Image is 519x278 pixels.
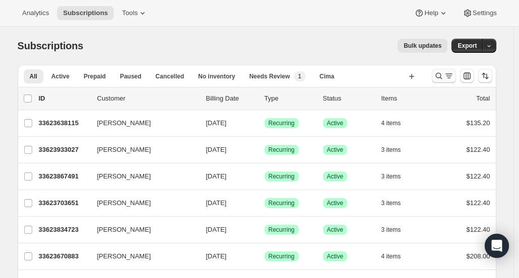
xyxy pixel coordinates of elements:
span: $122.40 [467,172,490,180]
span: [DATE] [206,119,227,127]
button: 4 items [381,116,412,130]
div: 33623670883[PERSON_NAME][DATE]SuccessRecurringSuccessActive4 items$208.00 [39,249,490,263]
span: Help [424,9,438,17]
div: 33623703651[PERSON_NAME][DATE]SuccessRecurringSuccessActive3 items$122.40 [39,196,490,210]
span: Analytics [22,9,49,17]
span: Active [327,226,344,234]
button: Export [451,39,483,53]
button: Settings [457,6,503,20]
button: 4 items [381,249,412,263]
span: [DATE] [206,252,227,260]
p: 33623867491 [39,171,89,181]
p: 33623834723 [39,225,89,235]
span: 3 items [381,226,401,234]
span: 4 items [381,119,401,127]
span: Active [51,72,70,80]
button: Tools [116,6,154,20]
span: Recurring [269,146,295,154]
span: $122.40 [467,199,490,207]
span: No inventory [198,72,235,80]
button: [PERSON_NAME] [91,222,192,238]
button: [PERSON_NAME] [91,248,192,264]
div: 33623933027[PERSON_NAME][DATE]SuccessRecurringSuccessActive3 items$122.40 [39,143,490,157]
div: IDCustomerBilling DateTypeStatusItemsTotal [39,94,490,104]
span: [DATE] [206,172,227,180]
p: 33623703651 [39,198,89,208]
span: [DATE] [206,199,227,207]
span: [PERSON_NAME] [97,118,151,128]
p: 33623933027 [39,145,89,155]
span: $135.20 [467,119,490,127]
p: 33623670883 [39,251,89,261]
span: Export [458,42,477,50]
button: Analytics [16,6,55,20]
button: 3 items [381,223,412,237]
span: 3 items [381,172,401,180]
span: Cancelled [156,72,184,80]
div: Items [381,94,432,104]
p: Customer [97,94,198,104]
span: Active [327,119,344,127]
span: Active [327,172,344,180]
span: Prepaid [84,72,106,80]
span: 1 [298,72,301,80]
span: [PERSON_NAME] [97,198,151,208]
span: Tools [122,9,138,17]
span: [PERSON_NAME] [97,145,151,155]
button: [PERSON_NAME] [91,195,192,211]
span: Recurring [269,172,295,180]
div: 33623867491[PERSON_NAME][DATE]SuccessRecurringSuccessActive3 items$122.40 [39,169,490,183]
span: 3 items [381,199,401,207]
span: 3 items [381,146,401,154]
span: $208.00 [467,252,490,260]
span: Settings [473,9,497,17]
div: 33623834723[PERSON_NAME][DATE]SuccessRecurringSuccessActive3 items$122.40 [39,223,490,237]
button: Customize table column order and visibility [460,69,474,83]
span: Active [327,252,344,260]
span: [PERSON_NAME] [97,251,151,261]
span: $122.40 [467,226,490,233]
span: [DATE] [206,146,227,153]
div: Type [265,94,315,104]
button: 3 items [381,196,412,210]
span: Subscriptions [18,40,84,51]
span: 4 items [381,252,401,260]
p: ID [39,94,89,104]
span: [DATE] [206,226,227,233]
p: Status [323,94,373,104]
button: [PERSON_NAME] [91,168,192,184]
span: Paused [120,72,142,80]
span: [PERSON_NAME] [97,171,151,181]
button: [PERSON_NAME] [91,115,192,131]
button: Search and filter results [432,69,456,83]
p: Billing Date [206,94,256,104]
button: Create new view [404,69,420,83]
div: 33623638115[PERSON_NAME][DATE]SuccessRecurringSuccessActive4 items$135.20 [39,116,490,130]
button: Subscriptions [57,6,114,20]
span: Active [327,199,344,207]
span: Recurring [269,226,295,234]
span: $122.40 [467,146,490,153]
span: Needs Review [249,72,290,80]
span: All [30,72,37,80]
span: Bulk updates [404,42,441,50]
button: [PERSON_NAME] [91,142,192,158]
p: 33623638115 [39,118,89,128]
button: Bulk updates [398,39,447,53]
p: Total [476,94,490,104]
button: Sort the results [478,69,492,83]
span: Recurring [269,119,295,127]
div: Open Intercom Messenger [485,234,509,258]
span: Recurring [269,252,295,260]
span: Recurring [269,199,295,207]
button: 3 items [381,169,412,183]
span: [PERSON_NAME] [97,225,151,235]
button: Help [408,6,454,20]
span: Active [327,146,344,154]
span: Cima [319,72,334,80]
button: 3 items [381,143,412,157]
span: Subscriptions [63,9,108,17]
